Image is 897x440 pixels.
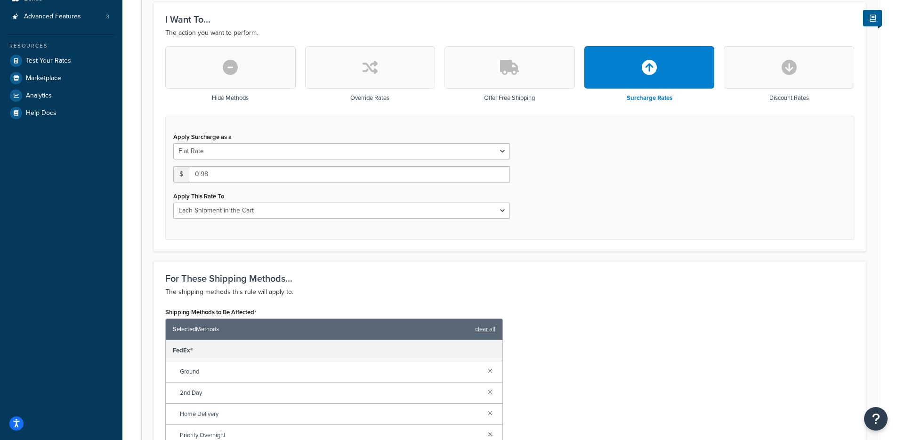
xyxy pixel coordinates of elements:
li: Advanced Features [7,8,115,25]
span: Analytics [26,92,52,100]
h3: Offer Free Shipping [484,95,535,101]
span: Home Delivery [180,407,480,421]
a: Analytics [7,87,115,104]
span: Selected Methods [173,323,470,336]
label: Apply Surcharge as a [173,133,232,140]
span: Help Docs [26,109,57,117]
p: The action you want to perform. [165,27,854,39]
label: Shipping Methods to Be Affected [165,309,257,316]
p: The shipping methods this rule will apply to. [165,286,854,298]
a: Marketplace [7,70,115,87]
span: Ground [180,365,480,378]
h3: Hide Methods [212,95,249,101]
h3: For These Shipping Methods... [165,273,854,284]
h3: Discount Rates [769,95,809,101]
span: $ [173,166,189,182]
h3: Override Rates [350,95,389,101]
div: FedEx® [166,340,502,361]
a: Help Docs [7,105,115,122]
span: Marketplace [26,74,61,82]
span: 2nd Day [180,386,480,399]
h3: Surcharge Rates [627,95,672,101]
a: Test Your Rates [7,52,115,69]
span: Advanced Features [24,13,81,21]
button: Open Resource Center [864,407,888,431]
label: Apply This Rate To [173,193,224,200]
a: Advanced Features3 [7,8,115,25]
span: Test Your Rates [26,57,71,65]
div: Resources [7,42,115,50]
h3: I Want To... [165,14,854,24]
a: clear all [475,323,495,336]
span: 3 [106,13,109,21]
button: Show Help Docs [863,10,882,26]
